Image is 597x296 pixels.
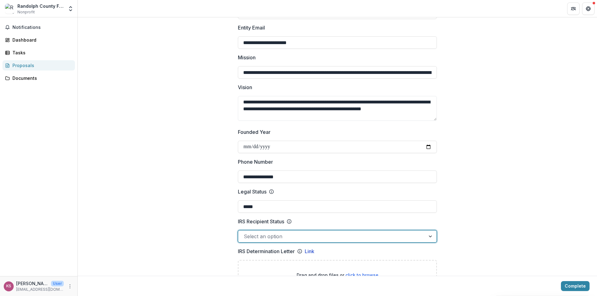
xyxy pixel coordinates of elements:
button: Notifications [2,22,75,32]
p: Legal Status [238,188,266,195]
a: Dashboard [2,35,75,45]
p: Entity Email [238,24,265,31]
p: Phone Number [238,158,273,166]
span: Nonprofit [17,9,35,15]
div: Proposals [12,62,70,69]
a: Link [305,248,314,255]
a: Documents [2,73,75,83]
p: IRS Determination Letter [238,248,295,255]
p: User [51,281,64,286]
p: [EMAIL_ADDRESS][DOMAIN_NAME] [16,287,64,292]
div: Karina Shreve [6,284,11,288]
span: click to browse [345,272,378,278]
p: [PERSON_NAME] [16,280,49,287]
button: More [66,283,74,290]
button: Complete [561,281,590,291]
div: Dashboard [12,37,70,43]
p: Drag and drop files or [297,272,378,278]
img: Randolph County Family Resource Network [5,4,15,14]
a: Tasks [2,48,75,58]
span: Notifications [12,25,72,30]
a: Proposals [2,60,75,71]
p: Vision [238,84,252,91]
button: Open entity switcher [66,2,75,15]
p: Mission [238,54,256,61]
div: Tasks [12,49,70,56]
button: Get Help [582,2,595,15]
div: Randolph County Family Resource Network [17,3,64,9]
p: Founded Year [238,128,271,136]
button: Partners [567,2,580,15]
div: Documents [12,75,70,81]
p: IRS Recipient Status [238,218,284,225]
